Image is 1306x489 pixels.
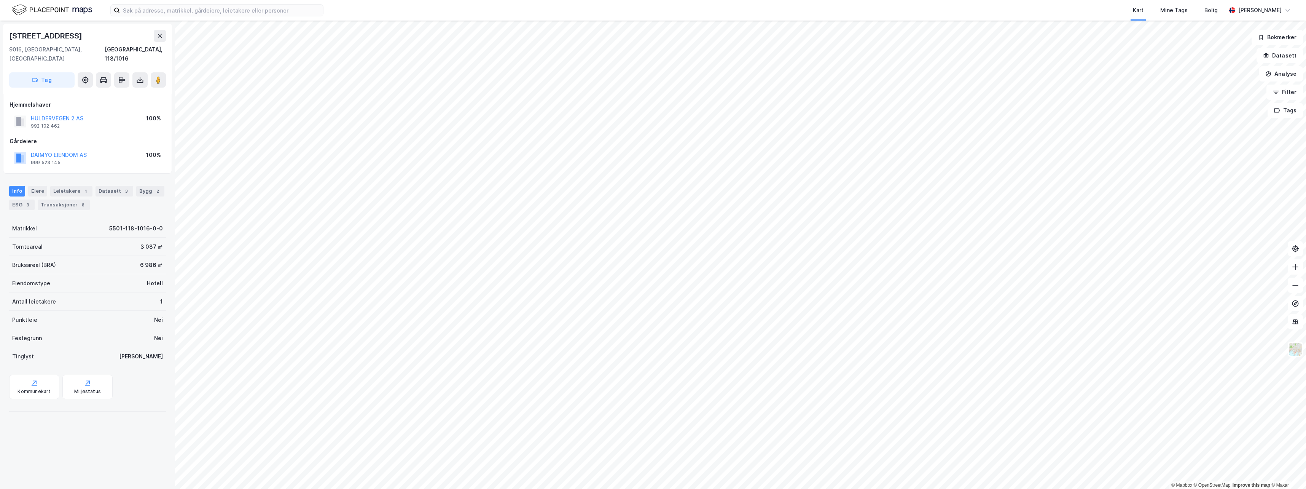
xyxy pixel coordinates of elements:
div: Bolig [1204,6,1218,15]
input: Søk på adresse, matrikkel, gårdeiere, leietakere eller personer [120,5,323,16]
button: Bokmerker [1252,30,1303,45]
div: 8 [79,201,87,209]
button: Datasett [1257,48,1303,63]
div: Gårdeiere [10,137,166,146]
div: 2 [154,187,161,195]
div: Matrikkel [12,224,37,233]
button: Filter [1266,85,1303,100]
div: 100% [146,150,161,160]
div: Info [9,186,25,197]
div: Mine Tags [1160,6,1188,15]
div: 9016, [GEOGRAPHIC_DATA], [GEOGRAPHIC_DATA] [9,45,105,63]
div: Punktleie [12,315,37,324]
button: Tags [1268,103,1303,118]
div: 100% [146,114,161,123]
a: Mapbox [1171,483,1192,488]
div: Tomteareal [12,242,43,251]
div: 999 523 145 [31,160,61,166]
div: Eiere [28,186,47,197]
div: Leietakere [50,186,92,197]
div: Datasett [96,186,133,197]
a: Improve this map [1233,483,1270,488]
button: Analyse [1259,66,1303,81]
div: Tinglyst [12,352,34,361]
div: 3 [24,201,32,209]
div: 1 [82,187,89,195]
div: [PERSON_NAME] [1238,6,1282,15]
div: [GEOGRAPHIC_DATA], 118/1016 [105,45,166,63]
div: 1 [160,297,163,306]
div: 3 [123,187,130,195]
div: [PERSON_NAME] [119,352,163,361]
div: 6 986 ㎡ [140,260,163,270]
div: Festegrunn [12,334,42,343]
iframe: Chat Widget [1268,452,1306,489]
div: Nei [154,334,163,343]
div: Bruksareal (BRA) [12,260,56,270]
div: Miljøstatus [74,388,101,395]
div: Eiendomstype [12,279,50,288]
div: Kommunekart [18,388,51,395]
img: Z [1288,342,1303,356]
div: ESG [9,200,35,210]
div: [STREET_ADDRESS] [9,30,84,42]
div: Bygg [136,186,164,197]
button: Tag [9,72,75,88]
div: Antall leietakere [12,297,56,306]
div: Hotell [147,279,163,288]
div: 992 102 462 [31,123,60,129]
div: Hjemmelshaver [10,100,166,109]
div: Kart [1133,6,1144,15]
a: OpenStreetMap [1194,483,1231,488]
div: Transaksjoner [38,200,90,210]
div: Nei [154,315,163,324]
div: Kontrollprogram for chat [1268,452,1306,489]
img: logo.f888ab2527a4732fd821a326f86c7f29.svg [12,3,92,17]
div: 5501-118-1016-0-0 [109,224,163,233]
div: 3 087 ㎡ [140,242,163,251]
